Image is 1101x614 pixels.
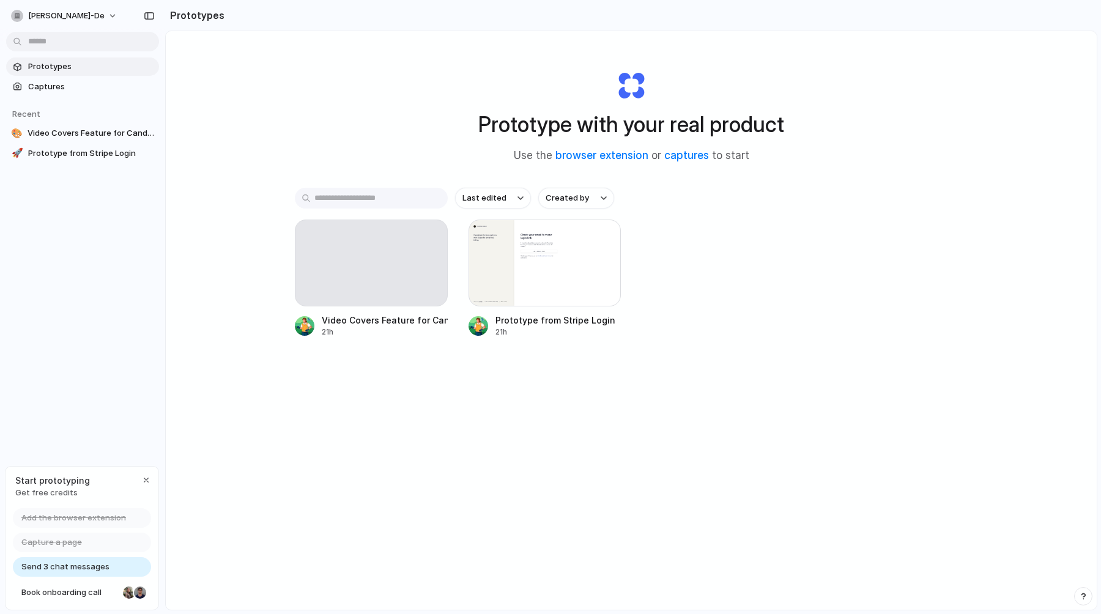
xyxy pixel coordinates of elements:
[28,147,154,160] span: Prototype from Stripe Login
[122,585,136,600] div: Nicole Kubica
[555,149,648,161] a: browser extension
[546,192,589,204] span: Created by
[495,314,615,327] div: Prototype from Stripe Login
[21,536,82,549] span: Capture a page
[495,327,615,338] div: 21h
[462,192,506,204] span: Last edited
[15,474,90,487] span: Start prototyping
[28,61,154,73] span: Prototypes
[322,327,448,338] div: 21h
[538,188,614,209] button: Created by
[28,10,105,22] span: [PERSON_NAME]-de
[295,220,448,338] a: Video Covers Feature for Candidate Review21h
[11,127,23,139] div: 🎨
[514,148,749,164] span: Use the or to start
[469,220,621,338] a: Prototype from Stripe LoginPrototype from Stripe Login21h
[28,127,154,139] span: Video Covers Feature for Candidate Review
[15,487,90,499] span: Get free credits
[322,314,448,327] div: Video Covers Feature for Candidate Review
[6,124,159,142] a: 🎨Video Covers Feature for Candidate Review
[12,109,40,119] span: Recent
[6,78,159,96] a: Captures
[21,586,118,599] span: Book onboarding call
[133,585,147,600] div: Christian Iacullo
[11,147,23,160] div: 🚀
[6,6,124,26] button: [PERSON_NAME]-de
[21,561,109,573] span: Send 3 chat messages
[6,57,159,76] a: Prototypes
[13,583,151,602] a: Book onboarding call
[478,108,784,141] h1: Prototype with your real product
[21,512,126,524] span: Add the browser extension
[6,144,159,163] a: 🚀Prototype from Stripe Login
[165,8,224,23] h2: Prototypes
[455,188,531,209] button: Last edited
[28,81,154,93] span: Captures
[664,149,709,161] a: captures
